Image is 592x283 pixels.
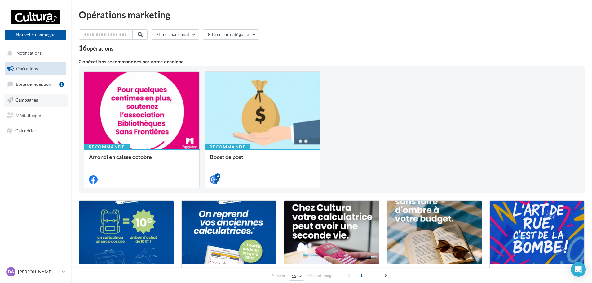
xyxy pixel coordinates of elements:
span: Afficher [272,273,285,279]
button: Nouvelle campagne [5,30,66,40]
span: 12 [292,274,297,279]
a: Campagnes [4,94,68,107]
span: 2 [369,271,378,281]
p: [PERSON_NAME] [18,269,59,275]
div: Recommandé [205,144,250,150]
span: Médiathèque [15,112,41,118]
div: 2 opérations recommandées par votre enseigne [79,59,585,64]
a: DA [PERSON_NAME] [5,266,66,278]
span: 1 [356,271,366,281]
span: résultats/page [308,273,334,279]
div: Arrondi en caisse octobre [89,154,194,166]
div: opérations [87,46,113,51]
span: Notifications [16,50,42,56]
div: Open Intercom Messenger [571,262,586,277]
span: DA [8,269,14,275]
div: 16 [79,45,113,52]
a: Opérations [4,62,68,75]
span: Calendrier [15,128,36,133]
div: Recommandé [84,144,130,150]
a: Boîte de réception1 [4,77,68,91]
a: Médiathèque [4,109,68,122]
div: Boost de post [210,154,315,166]
a: Calendrier [4,124,68,137]
button: Filtrer par catégorie [203,29,259,40]
span: Boîte de réception [16,81,51,87]
span: Opérations [16,66,38,71]
div: 1 [59,82,64,87]
div: 4 [215,173,220,179]
button: 12 [289,272,305,281]
button: Filtrer par canal [151,29,199,40]
button: Notifications [4,47,65,60]
div: Opérations marketing [79,10,585,19]
span: Campagnes [15,97,38,103]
